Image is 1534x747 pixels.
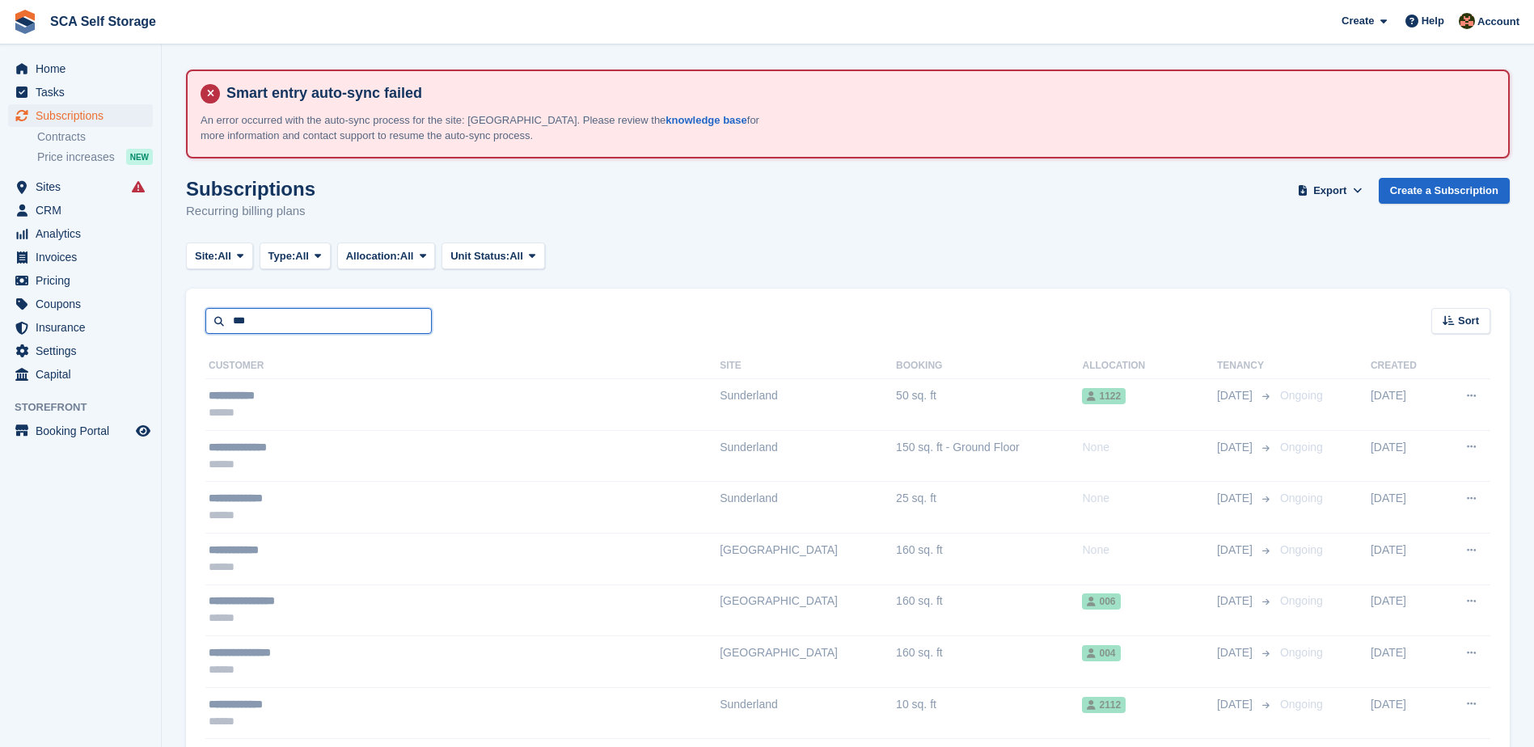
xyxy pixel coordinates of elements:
span: Create [1342,13,1374,29]
img: Sarah Race [1459,13,1475,29]
a: menu [8,420,153,442]
a: Contracts [37,129,153,145]
span: Booking Portal [36,420,133,442]
a: menu [8,293,153,315]
div: NEW [126,149,153,165]
a: menu [8,57,153,80]
span: Invoices [36,246,133,268]
span: Export [1313,183,1346,199]
a: Create a Subscription [1379,178,1510,205]
span: Sites [36,175,133,198]
img: stora-icon-8386f47178a22dfd0bd8f6a31ec36ba5ce8667c1dd55bd0f319d3a0aa187defe.svg [13,10,37,34]
span: Pricing [36,269,133,292]
span: Home [36,57,133,80]
a: knowledge base [666,114,746,126]
a: Preview store [133,421,153,441]
span: Settings [36,340,133,362]
span: Capital [36,363,133,386]
span: Insurance [36,316,133,339]
a: Price increases NEW [37,148,153,166]
span: Account [1477,14,1519,30]
i: Smart entry sync failures have occurred [132,180,145,193]
p: An error occurred with the auto-sync process for the site: [GEOGRAPHIC_DATA]. Please review the f... [201,112,767,144]
span: Price increases [37,150,115,165]
span: Storefront [15,399,161,416]
span: Subscriptions [36,104,133,127]
a: menu [8,199,153,222]
a: menu [8,316,153,339]
a: menu [8,81,153,103]
a: menu [8,246,153,268]
a: menu [8,340,153,362]
a: SCA Self Storage [44,8,163,35]
a: menu [8,363,153,386]
span: Coupons [36,293,133,315]
span: Tasks [36,81,133,103]
a: menu [8,104,153,127]
h1: Subscriptions [186,178,315,200]
button: Export [1295,178,1366,205]
span: CRM [36,199,133,222]
h4: Smart entry auto-sync failed [220,84,1495,103]
a: menu [8,175,153,198]
a: menu [8,269,153,292]
span: Analytics [36,222,133,245]
p: Recurring billing plans [186,202,315,221]
a: menu [8,222,153,245]
span: Help [1422,13,1444,29]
